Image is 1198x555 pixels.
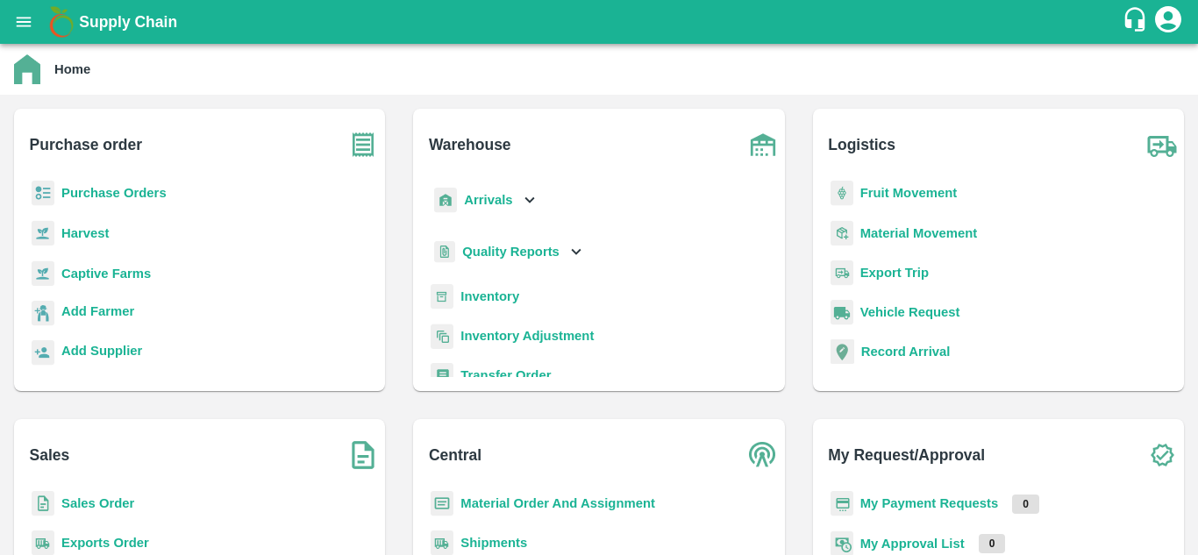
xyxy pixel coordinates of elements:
[831,491,853,516] img: payment
[831,260,853,286] img: delivery
[44,4,79,39] img: logo
[32,491,54,516] img: sales
[79,13,177,31] b: Supply Chain
[1012,495,1039,514] p: 0
[860,305,960,319] a: Vehicle Request
[860,226,978,240] a: Material Movement
[341,123,385,167] img: purchase
[32,340,54,366] img: supplier
[431,234,586,270] div: Quality Reports
[429,132,511,157] b: Warehouse
[860,266,929,280] a: Export Trip
[431,181,539,220] div: Arrivals
[460,496,655,510] a: Material Order And Assignment
[860,496,999,510] a: My Payment Requests
[741,123,785,167] img: warehouse
[61,341,142,365] a: Add Supplier
[30,443,70,467] b: Sales
[4,2,44,42] button: open drawer
[54,62,90,76] b: Home
[431,284,453,310] img: whInventory
[61,304,134,318] b: Add Farmer
[32,181,54,206] img: reciept
[1152,4,1184,40] div: account of current user
[1122,6,1152,38] div: customer-support
[32,220,54,246] img: harvest
[741,433,785,477] img: central
[341,433,385,477] img: soSales
[831,339,854,364] img: recordArrival
[831,300,853,325] img: vehicle
[460,289,519,303] a: Inventory
[460,329,594,343] a: Inventory Adjustment
[30,132,142,157] b: Purchase order
[32,260,54,287] img: harvest
[61,186,167,200] a: Purchase Orders
[79,10,1122,34] a: Supply Chain
[462,245,560,259] b: Quality Reports
[1140,433,1184,477] img: check
[860,186,958,200] a: Fruit Movement
[61,344,142,358] b: Add Supplier
[61,226,109,240] a: Harvest
[860,537,965,551] a: My Approval List
[828,132,895,157] b: Logistics
[831,181,853,206] img: fruit
[61,267,151,281] a: Captive Farms
[61,302,134,325] a: Add Farmer
[61,496,134,510] a: Sales Order
[434,188,457,213] img: whArrival
[429,443,481,467] b: Central
[464,193,512,207] b: Arrivals
[861,345,951,359] a: Record Arrival
[979,534,1006,553] p: 0
[828,443,985,467] b: My Request/Approval
[32,301,54,326] img: farmer
[460,368,551,382] a: Transfer Order
[431,363,453,388] img: whTransfer
[14,54,40,84] img: home
[831,220,853,246] img: material
[434,241,455,263] img: qualityReport
[61,536,149,550] a: Exports Order
[431,324,453,349] img: inventory
[1140,123,1184,167] img: truck
[460,536,527,550] a: Shipments
[431,491,453,516] img: centralMaterial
